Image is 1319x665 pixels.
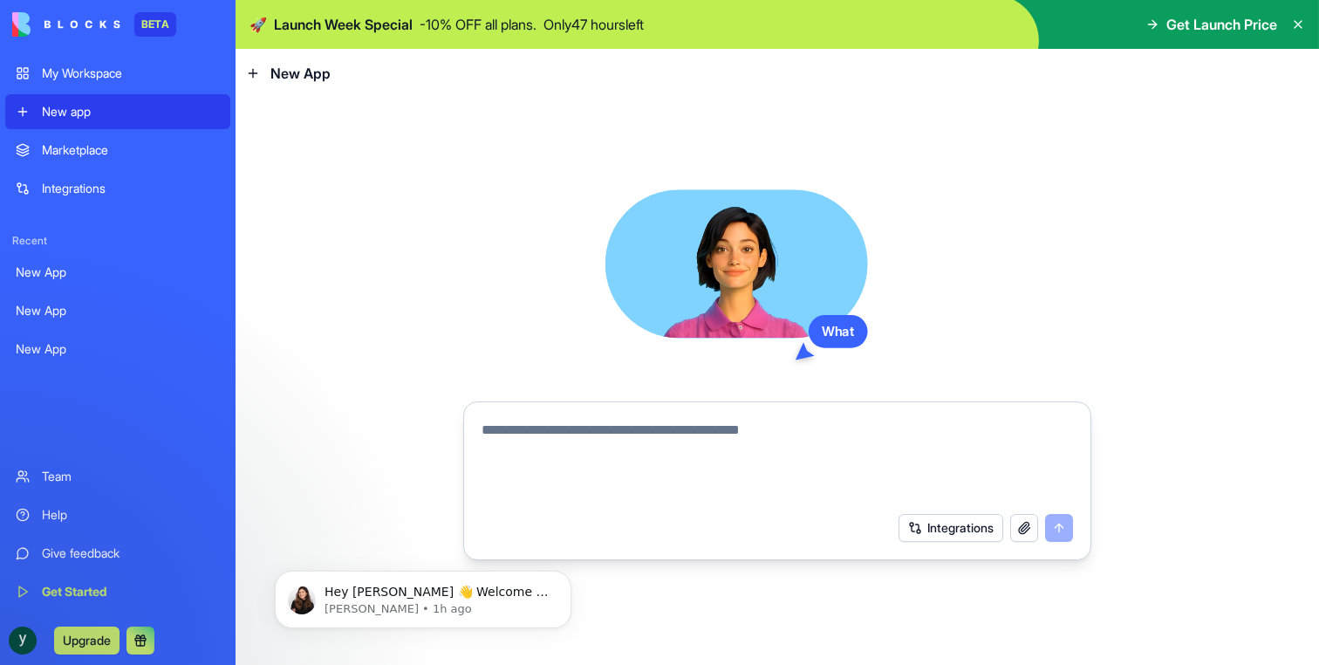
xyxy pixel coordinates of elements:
a: New App [5,293,230,328]
img: ACg8ocIT81QzGOxByf51AT6V9qIaA4RUkSzlDmuANJkdzIu3sAyI=s96-c [9,627,37,655]
span: New App [270,63,331,84]
a: My Workspace [5,56,230,91]
a: Upgrade [54,631,120,648]
a: Marketplace [5,133,230,168]
div: Give feedback [42,545,220,562]
div: New App [16,302,220,319]
span: Recent [5,234,230,248]
a: New App [5,332,230,367]
a: Help [5,497,230,532]
span: Launch Week Special [274,14,413,35]
div: My Workspace [42,65,220,82]
span: Get Launch Price [1166,14,1277,35]
div: Help [42,506,220,524]
a: New App [5,255,230,290]
button: Integrations [899,514,1003,542]
a: Integrations [5,171,230,206]
a: New app [5,94,230,129]
div: Get Started [42,583,220,600]
p: Only 47 hours left [543,14,644,35]
span: 🚀 [249,14,267,35]
button: Upgrade [54,627,120,655]
a: Get Started [5,574,230,609]
div: What [809,315,868,348]
div: Integrations [42,180,220,197]
div: New app [42,103,220,120]
div: BETA [134,12,176,37]
a: Give feedback [5,536,230,571]
img: logo [12,12,120,37]
iframe: Intercom notifications message [249,534,598,656]
div: Marketplace [42,141,220,159]
div: New App [16,264,220,281]
a: Team [5,459,230,494]
div: New App [16,340,220,358]
p: - 10 % OFF all plans. [420,14,536,35]
div: Team [42,468,220,485]
a: BETA [12,12,176,37]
